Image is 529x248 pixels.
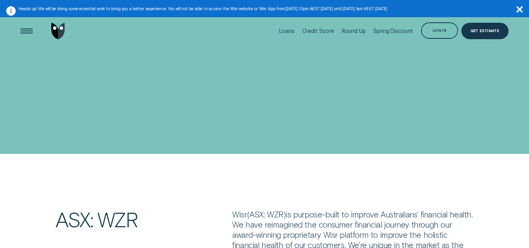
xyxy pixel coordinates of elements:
[18,23,35,40] button: Open Menu
[247,210,250,219] span: (
[279,13,294,50] a: Loans
[461,23,509,40] a: Get Estimate
[373,13,413,50] a: Spring Discount
[279,28,294,34] div: Loans
[20,91,257,116] h1: Shareholders
[342,13,366,50] a: Round Up
[302,28,334,34] div: Credit Score
[373,28,413,34] div: Spring Discount
[52,210,229,230] h2: ASX: WZR
[302,13,334,50] a: Credit Score
[50,13,67,50] a: Go to home page
[421,22,458,39] button: Log in
[283,210,286,219] span: )
[342,28,366,34] div: Round Up
[51,23,65,40] img: Wisr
